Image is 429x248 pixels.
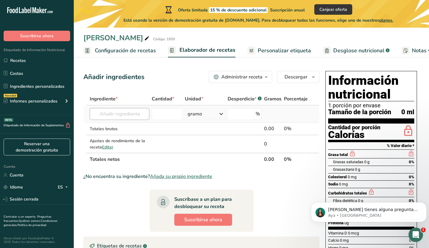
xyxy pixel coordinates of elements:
font: 0% [409,175,414,179]
font: ES [58,184,63,190]
font: Colesterol [328,175,347,179]
font: Descargar [284,74,307,80]
font: Configuración de recetas [95,47,156,54]
font: 15 % de descuento adicional [210,7,266,13]
font: 0% [409,160,414,164]
font: 0 mg [340,238,349,243]
font: Unidad [185,96,201,102]
input: Añadir ingrediente [90,108,149,120]
font: Tamaño de la porción [328,108,391,116]
font: 1 [422,228,424,232]
font: 0% [284,156,291,163]
font: 0% [284,125,291,132]
font: Etiquetado de Información Nutricional [4,47,65,52]
font: Gramos [264,96,281,102]
font: Oferta limitada [178,7,208,13]
font: Desperdicio [228,96,254,102]
font: gramo [188,111,202,117]
font: Grasa total [328,152,348,157]
font: Cantidad [152,96,172,102]
button: Descargar [277,71,319,83]
font: 2025 Todos los derechos reservados [4,240,55,244]
font: Calcio [328,238,339,243]
a: Contratar a un experto. [4,215,36,219]
font: Totales brutos [90,126,118,132]
font: Desarrollado por FoodLabelMaker © [4,236,54,240]
font: Cuenta [10,172,23,178]
font: planos. [379,17,393,23]
font: Costas [10,71,23,76]
font: 0 mg [339,182,348,186]
font: Etiquetado de Información de Suplementos [4,123,64,127]
font: Grasas [333,167,345,172]
font: Añada su propio ingrediente [150,173,212,180]
font: Informes personalizados [10,98,58,104]
font: 0 ml [401,108,414,116]
font: Está usando la versión de demostración gratuita de [DOMAIN_NAME]. Para desbloquear todas las func... [123,17,379,23]
a: Personalizar etiqueta [247,44,311,57]
font: Cuenta [4,164,15,169]
font: Calorías [328,129,365,140]
a: Reservar una demostración gratuita [4,139,70,155]
font: 0.00 [264,125,274,132]
font: % Valor diario * [387,143,414,148]
button: Administrar receta [209,71,272,83]
font: 0 mcg [348,231,359,235]
iframe: Chat en vivo de Intercom [409,228,423,242]
font: Cantidad por porción [328,124,381,131]
font: Ajustes de rendimiento de la receta [90,138,145,150]
font: Añadir ingredientes [83,72,145,81]
a: Condiciones generales. [4,219,58,227]
button: Canjear oferta [314,4,352,15]
font: Elaborador de recetas [179,46,235,54]
a: Quiénes somos. [19,219,41,223]
font: Suscríbase a un plan para desbloquear su receta [174,196,232,210]
font: Suscripción anual [270,7,305,13]
font: Ingredientes personalizados [10,84,64,89]
iframe: Mensaje de notificaciones del intercomunicador [309,190,429,232]
font: 0 g [364,160,369,164]
font: [PERSON_NAME] [83,33,143,43]
font: BETA [5,118,12,122]
font: Ingrediente [90,96,116,102]
font: Código: 1959 [153,37,175,41]
a: Preguntas frecuentes. [4,215,51,223]
font: 0.00 [264,156,274,163]
font: Totales netos [90,156,120,163]
font: Suscribirse ahora [20,33,54,39]
font: Vitamina D [328,231,347,235]
font: 0 [264,141,267,147]
font: Sodio [328,182,338,186]
font: Canjear oferta [319,7,347,12]
a: Elaborador de recetas [168,43,235,58]
font: Porcentaje [284,96,308,102]
font: ¿No encuentra su ingrediente? [83,173,150,180]
font: Idioma [10,184,23,190]
font: 1 porción por envase [328,102,381,109]
font: trans [345,167,354,172]
font: Novedad [5,94,16,97]
font: Administrar receta [221,74,263,80]
font: Recetas [10,58,26,63]
font: Reservar una demostración gratuita [16,141,58,153]
a: Política de privacidad [17,223,46,227]
font: 0% [409,182,414,186]
a: Desglose nutricional [323,44,390,57]
font: Suscribirse ahora [184,216,222,223]
a: Configuración de recetas [83,44,156,57]
font: Información nutricional [328,73,399,102]
font: 0 mg [348,175,356,179]
font: Editar [102,144,113,150]
button: Suscribirse ahora [4,31,70,41]
font: Desglose nutricional [333,47,384,54]
button: Suscribirse ahora [174,214,232,226]
font: Personalizar etiqueta [258,47,311,54]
